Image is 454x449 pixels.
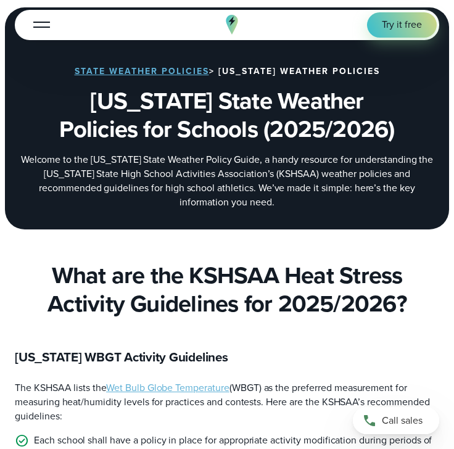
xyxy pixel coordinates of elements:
[106,381,229,395] a: Wet Bulb Globe Temperature
[15,381,430,423] span: The KSHSAA lists the (WBGT) as the preferred measurement for measuring heat/humidity levels for p...
[75,65,209,78] a: State Weather Policies
[367,12,437,38] a: Try it free
[15,86,439,143] h1: [US_STATE] State Weather Policies for Schools (2025/2026)
[75,67,380,76] h3: > [US_STATE] Weather Policies
[15,349,439,366] h3: [US_STATE] WBGT Activity Guidelines
[353,407,439,434] a: Call sales
[15,261,439,318] h2: What are the KSHSAA Heat Stress Activity Guidelines for 2025/2026?
[382,414,423,428] span: Call sales
[382,18,422,32] span: Try it free
[15,153,439,210] p: Welcome to the [US_STATE] State Weather Policy Guide, a handy resource for understanding the [US_...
